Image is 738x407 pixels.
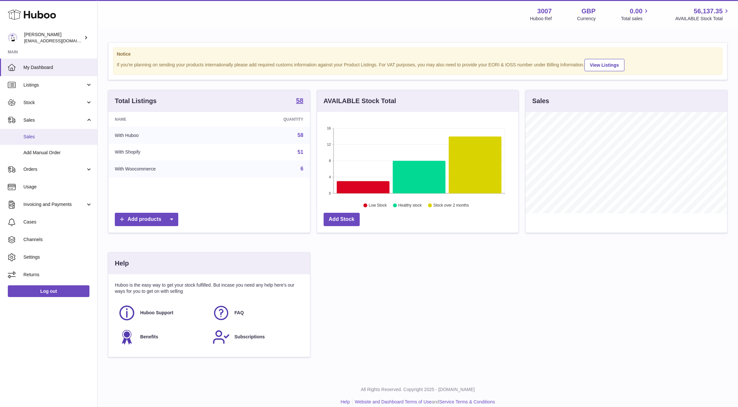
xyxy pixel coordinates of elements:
span: Orders [23,166,86,172]
td: With Shopify [108,144,234,161]
strong: 58 [296,97,303,104]
p: Huboo is the easy way to get your stock fulfilled. But incase you need any help here's our ways f... [115,282,303,294]
td: With Woocommerce [108,160,234,177]
td: With Huboo [108,127,234,144]
a: Help [341,399,350,404]
h3: Total Listings [115,97,157,105]
span: Total sales [621,16,650,22]
text: Stock over 2 months [433,203,469,208]
text: 12 [327,142,331,146]
span: FAQ [235,310,244,316]
a: 51 [298,149,303,155]
span: Subscriptions [235,334,265,340]
a: Subscriptions [212,328,300,346]
a: Service Terms & Conditions [439,399,495,404]
th: Quantity [234,112,310,127]
a: Website and Dashboard Terms of Use [355,399,432,404]
text: Low Stock [369,203,387,208]
a: FAQ [212,304,300,322]
strong: GBP [582,7,596,16]
div: [PERSON_NAME] [24,32,83,44]
span: AVAILABLE Stock Total [675,16,730,22]
span: 0.00 [630,7,643,16]
span: Sales [23,134,92,140]
h3: AVAILABLE Stock Total [324,97,396,105]
span: 56,137.35 [694,7,723,16]
span: Stock [23,100,86,106]
span: Sales [23,117,86,123]
strong: 3007 [537,7,552,16]
h3: Sales [532,97,549,105]
div: If you're planning on sending your products internationally please add required customs informati... [117,58,719,71]
span: Cases [23,219,92,225]
span: Settings [23,254,92,260]
text: Healthy stock [398,203,422,208]
th: Name [108,112,234,127]
a: Huboo Support [118,304,206,322]
a: Log out [8,285,89,297]
span: Listings [23,82,86,88]
span: Huboo Support [140,310,173,316]
a: Benefits [118,328,206,346]
a: 6 [301,166,303,171]
text: 8 [329,159,331,163]
a: 58 [298,132,303,138]
span: Channels [23,237,92,243]
span: Usage [23,184,92,190]
h3: Help [115,259,129,268]
p: All Rights Reserved. Copyright 2025 - [DOMAIN_NAME] [103,387,733,393]
span: [EMAIL_ADDRESS][DOMAIN_NAME] [24,38,96,43]
a: 58 [296,97,303,105]
text: 4 [329,175,331,179]
li: and [353,399,495,405]
img: bevmay@maysama.com [8,33,18,43]
a: Add products [115,213,178,226]
span: Returns [23,272,92,278]
a: Add Stock [324,213,360,226]
span: Benefits [140,334,158,340]
a: 0.00 Total sales [621,7,650,22]
span: My Dashboard [23,64,92,71]
span: Invoicing and Payments [23,201,86,208]
text: 0 [329,191,331,195]
strong: Notice [117,51,719,57]
span: Add Manual Order [23,150,92,156]
div: Currency [577,16,596,22]
div: Huboo Ref [530,16,552,22]
a: 56,137.35 AVAILABLE Stock Total [675,7,730,22]
text: 16 [327,126,331,130]
a: View Listings [584,59,624,71]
